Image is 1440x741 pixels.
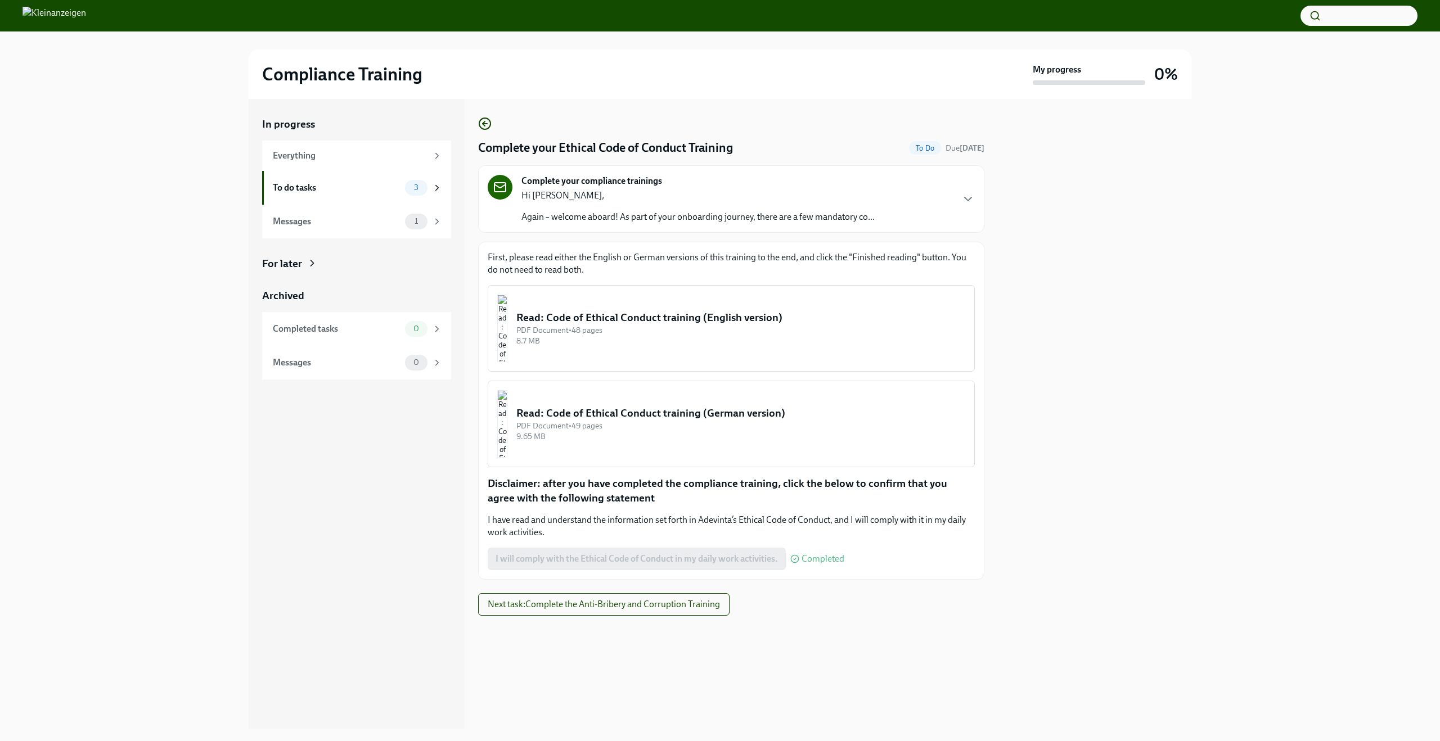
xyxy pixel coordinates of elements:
[262,312,451,346] a: Completed tasks0
[273,215,400,228] div: Messages
[1033,64,1081,76] strong: My progress
[262,141,451,171] a: Everything
[516,310,965,325] div: Read: Code of Ethical Conduct training (English version)
[273,182,400,194] div: To do tasks
[488,599,720,610] span: Next task : Complete the Anti-Bribery and Corruption Training
[273,323,400,335] div: Completed tasks
[521,189,875,202] p: Hi [PERSON_NAME],
[488,285,975,372] button: Read: Code of Ethical Conduct training (English version)PDF Document•48 pages8.7 MB
[262,171,451,205] a: To do tasks3
[408,217,425,225] span: 1
[516,336,965,346] div: 8.7 MB
[262,346,451,379] a: Messages0
[262,288,451,303] a: Archived
[516,421,965,431] div: PDF Document • 49 pages
[488,514,975,539] p: I have read and understand the information set forth in Adevinta’s Ethical Code of Conduct, and I...
[262,117,451,132] a: In progress
[478,593,730,616] button: Next task:Complete the Anti-Bribery and Corruption Training
[488,251,975,276] p: First, please read either the English or German versions of this training to the end, and click t...
[802,554,844,563] span: Completed
[497,390,507,458] img: Read: Code of Ethical Conduct training (German version)
[946,143,984,153] span: Due
[273,150,427,162] div: Everything
[516,406,965,421] div: Read: Code of Ethical Conduct training (German version)
[478,139,733,156] h4: Complete your Ethical Code of Conduct Training
[407,183,425,192] span: 3
[516,325,965,336] div: PDF Document • 48 pages
[960,143,984,153] strong: [DATE]
[521,211,875,223] p: Again – welcome aboard! As part of your onboarding journey, there are a few mandatory co...
[273,356,400,369] div: Messages
[1154,64,1178,84] h3: 0%
[521,175,662,187] strong: Complete your compliance trainings
[488,381,975,467] button: Read: Code of Ethical Conduct training (German version)PDF Document•49 pages9.65 MB
[262,205,451,238] a: Messages1
[488,476,975,505] p: Disclaimer: after you have completed the compliance training, click the below to confirm that you...
[262,256,451,271] a: For later
[262,256,302,271] div: For later
[407,358,426,367] span: 0
[497,295,507,362] img: Read: Code of Ethical Conduct training (English version)
[407,324,426,333] span: 0
[22,7,86,25] img: Kleinanzeigen
[262,63,422,85] h2: Compliance Training
[946,143,984,153] span: August 31st, 2025 09:00
[909,144,941,152] span: To Do
[516,431,965,442] div: 9.65 MB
